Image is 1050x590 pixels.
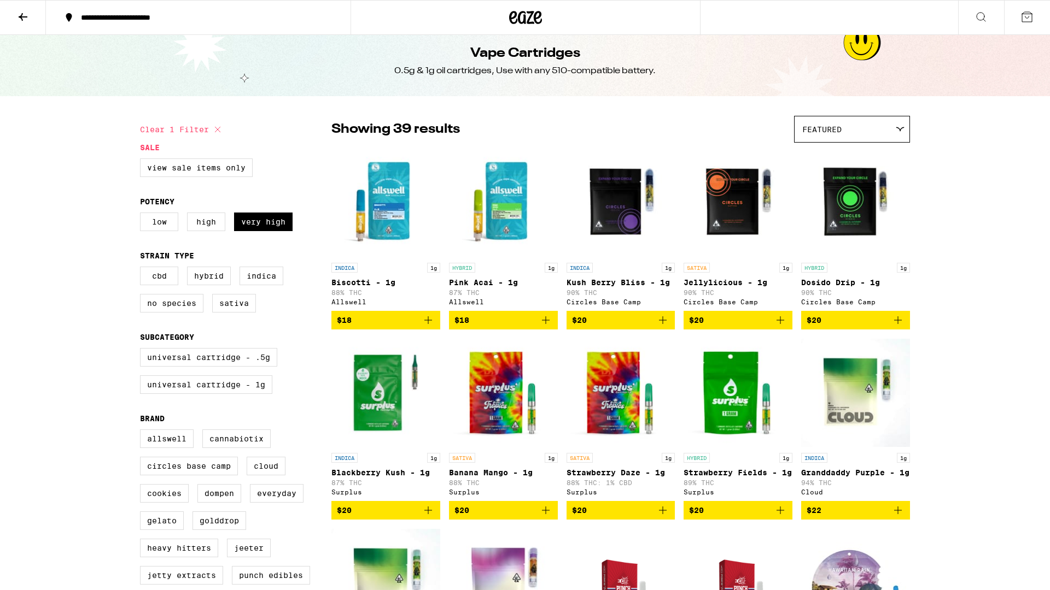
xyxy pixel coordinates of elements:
[197,484,241,503] label: Dompen
[449,479,558,486] p: 88% THC
[247,457,285,475] label: Cloud
[331,468,440,477] p: Blackberry Kush - 1g
[140,348,277,367] label: Universal Cartridge - .5g
[449,488,558,495] div: Surplus
[801,468,910,477] p: Granddaddy Purple - 1g
[545,453,558,463] p: 1g
[684,278,792,287] p: Jellylicious - 1g
[140,539,218,557] label: Heavy Hitters
[454,506,469,515] span: $20
[684,501,792,520] button: Add to bag
[140,294,203,312] label: No Species
[140,158,253,177] label: View Sale Items Only
[140,197,174,206] legend: Potency
[449,278,558,287] p: Pink Acai - 1g
[470,44,580,63] h1: Vape Cartridges
[140,484,189,503] label: Cookies
[684,453,710,463] p: HYBRID
[567,453,593,463] p: SATIVA
[140,333,194,341] legend: Subcategory
[567,311,675,329] button: Add to bag
[331,338,440,501] a: Open page for Blackberry Kush - 1g from Surplus
[140,429,194,448] label: Allswell
[801,453,827,463] p: INDICA
[212,294,256,312] label: Sativa
[331,488,440,495] div: Surplus
[779,263,792,273] p: 1g
[202,429,271,448] label: Cannabiotix
[449,311,558,329] button: Add to bag
[331,311,440,329] button: Add to bag
[684,263,710,273] p: SATIVA
[331,263,358,273] p: INDICA
[449,338,558,447] img: Surplus - Banana Mango - 1g
[801,479,910,486] p: 94% THC
[801,338,910,501] a: Open page for Granddaddy Purple - 1g from Cloud
[801,148,910,257] img: Circles Base Camp - Dosido Drip - 1g
[140,116,224,143] button: Clear 1 filter
[331,501,440,520] button: Add to bag
[250,484,304,503] label: Everyday
[567,298,675,305] div: Circles Base Camp
[801,338,910,447] img: Cloud - Granddaddy Purple - 1g
[240,267,283,285] label: Indica
[567,468,675,477] p: Strawberry Daze - 1g
[192,511,246,530] label: GoldDrop
[684,311,792,329] button: Add to bag
[567,488,675,495] div: Surplus
[232,566,310,585] label: Punch Edibles
[684,479,792,486] p: 89% THC
[545,263,558,273] p: 1g
[801,263,827,273] p: HYBRID
[801,278,910,287] p: Dosido Drip - 1g
[567,148,675,257] img: Circles Base Camp - Kush Berry Bliss - 1g
[662,453,675,463] p: 1g
[331,298,440,305] div: Allswell
[684,488,792,495] div: Surplus
[567,148,675,311] a: Open page for Kush Berry Bliss - 1g from Circles Base Camp
[449,453,475,463] p: SATIVA
[689,316,704,324] span: $20
[331,148,440,257] img: Allswell - Biscotti - 1g
[802,125,842,134] span: Featured
[807,316,821,324] span: $20
[331,148,440,311] a: Open page for Biscotti - 1g from Allswell
[897,453,910,463] p: 1g
[807,506,821,515] span: $22
[449,289,558,296] p: 87% THC
[140,566,223,585] label: Jetty Extracts
[572,506,587,515] span: $20
[449,263,475,273] p: HYBRID
[567,338,675,447] img: Surplus - Strawberry Daze - 1g
[449,148,558,311] a: Open page for Pink Acai - 1g from Allswell
[394,65,656,77] div: 0.5g & 1g oil cartridges, Use with any 510-compatible battery.
[331,453,358,463] p: INDICA
[567,278,675,287] p: Kush Berry Bliss - 1g
[684,298,792,305] div: Circles Base Camp
[140,375,272,394] label: Universal Cartridge - 1g
[449,298,558,305] div: Allswell
[684,148,792,311] a: Open page for Jellylicious - 1g from Circles Base Camp
[567,501,675,520] button: Add to bag
[801,311,910,329] button: Add to bag
[140,457,238,475] label: Circles Base Camp
[897,263,910,273] p: 1g
[449,468,558,477] p: Banana Mango - 1g
[801,488,910,495] div: Cloud
[801,501,910,520] button: Add to bag
[227,539,271,557] label: Jeeter
[801,298,910,305] div: Circles Base Camp
[567,479,675,486] p: 88% THC: 1% CBD
[140,143,160,152] legend: Sale
[140,511,184,530] label: Gelato
[140,213,178,231] label: Low
[427,263,440,273] p: 1g
[801,148,910,311] a: Open page for Dosido Drip - 1g from Circles Base Camp
[140,251,194,260] legend: Strain Type
[7,8,79,16] span: Hi. Need any help?
[684,338,792,447] img: Surplus - Strawberry Fields - 1g
[140,267,178,285] label: CBD
[331,278,440,287] p: Biscotti - 1g
[140,414,165,423] legend: Brand
[689,506,704,515] span: $20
